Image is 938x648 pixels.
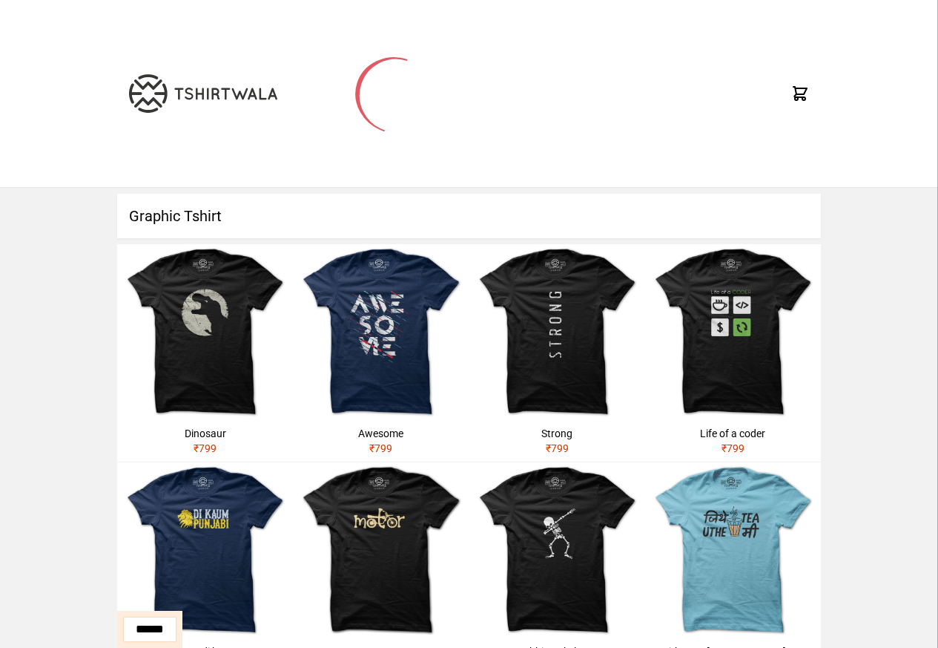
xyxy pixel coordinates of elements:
[123,426,287,441] div: Dinosaur
[129,74,277,113] img: TW-LOGO-400-104.png
[469,244,645,462] a: Strong₹799
[117,244,293,462] a: Dinosaur₹799
[546,442,569,454] span: ₹ 799
[369,442,392,454] span: ₹ 799
[293,462,469,638] img: motor.jpg
[721,442,744,454] span: ₹ 799
[117,462,293,638] img: shera-di-kaum-punjabi-1.jpg
[293,244,469,420] img: awesome.jpg
[645,462,821,638] img: jithe-tea-uthe-me.jpg
[117,244,293,420] img: dinosaur.jpg
[469,244,645,420] img: strong.jpg
[293,244,469,462] a: Awesome₹799
[645,244,821,462] a: Life of a coder₹799
[651,426,815,441] div: Life of a coder
[645,244,821,420] img: life-of-a-coder.jpg
[475,426,639,441] div: Strong
[194,442,217,454] span: ₹ 799
[469,462,645,638] img: skeleton-dabbing.jpg
[299,426,463,441] div: Awesome
[117,194,821,238] h1: Graphic Tshirt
